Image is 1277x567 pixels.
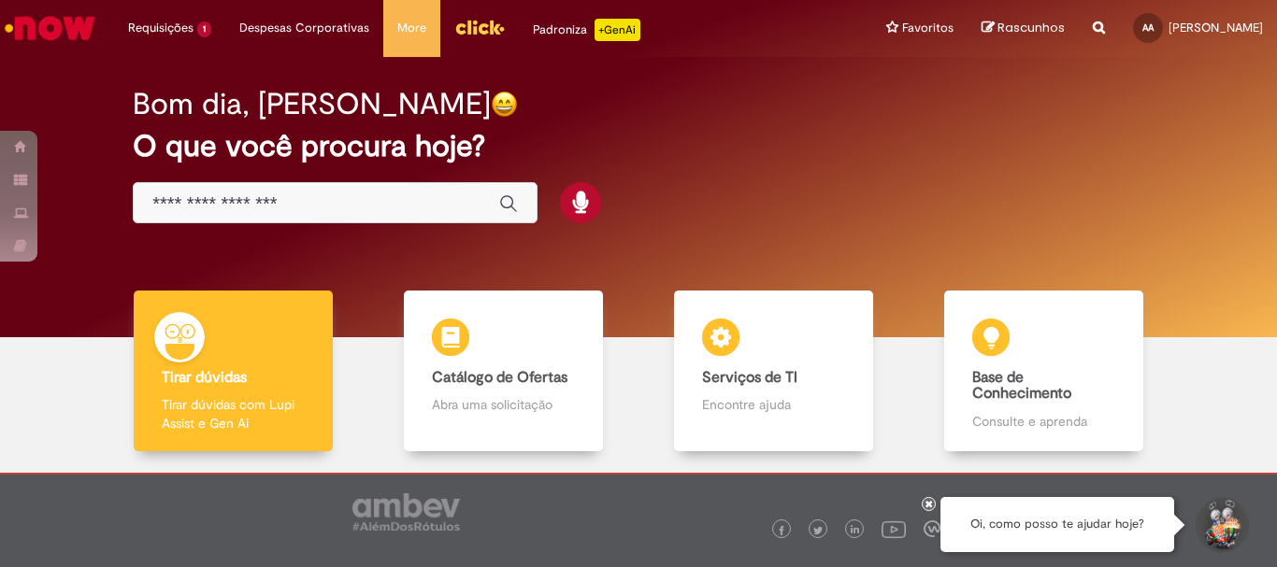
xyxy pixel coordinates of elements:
img: logo_footer_linkedin.png [851,525,860,536]
b: Catálogo de Ofertas [432,368,567,387]
span: 1 [197,21,211,37]
p: Encontre ajuda [702,395,844,414]
a: Rascunhos [982,20,1065,37]
img: logo_footer_facebook.png [777,526,786,535]
img: logo_footer_ambev_rotulo_gray.png [352,493,460,531]
div: Padroniza [533,19,640,41]
h2: Bom dia, [PERSON_NAME] [133,88,491,120]
p: +GenAi [595,19,640,41]
p: Consulte e aprenda [972,412,1114,431]
h2: O que você procura hoje? [133,130,1144,163]
img: logo_footer_youtube.png [882,517,906,541]
div: Oi, como posso te ajudar hoje? [940,497,1174,552]
img: logo_footer_workplace.png [924,520,940,537]
span: Rascunhos [997,19,1065,36]
img: click_logo_yellow_360x200.png [454,13,505,41]
b: Base de Conhecimento [972,368,1071,404]
span: AA [1142,21,1154,34]
button: Iniciar Conversa de Suporte [1193,497,1249,553]
a: Serviços de TI Encontre ajuda [638,291,909,452]
b: Tirar dúvidas [162,368,247,387]
span: [PERSON_NAME] [1169,20,1263,35]
a: Catálogo de Ofertas Abra uma solicitação [368,291,638,452]
p: Tirar dúvidas com Lupi Assist e Gen Ai [162,395,304,432]
p: Abra uma solicitação [432,395,574,414]
span: Requisições [128,19,194,37]
a: Tirar dúvidas Tirar dúvidas com Lupi Assist e Gen Ai [98,291,368,452]
img: ServiceNow [2,9,98,47]
b: Serviços de TI [702,368,797,387]
span: Favoritos [902,19,954,37]
span: Despesas Corporativas [239,19,369,37]
img: happy-face.png [491,91,518,118]
span: More [397,19,426,37]
a: Base de Conhecimento Consulte e aprenda [909,291,1179,452]
img: logo_footer_twitter.png [813,526,823,535]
